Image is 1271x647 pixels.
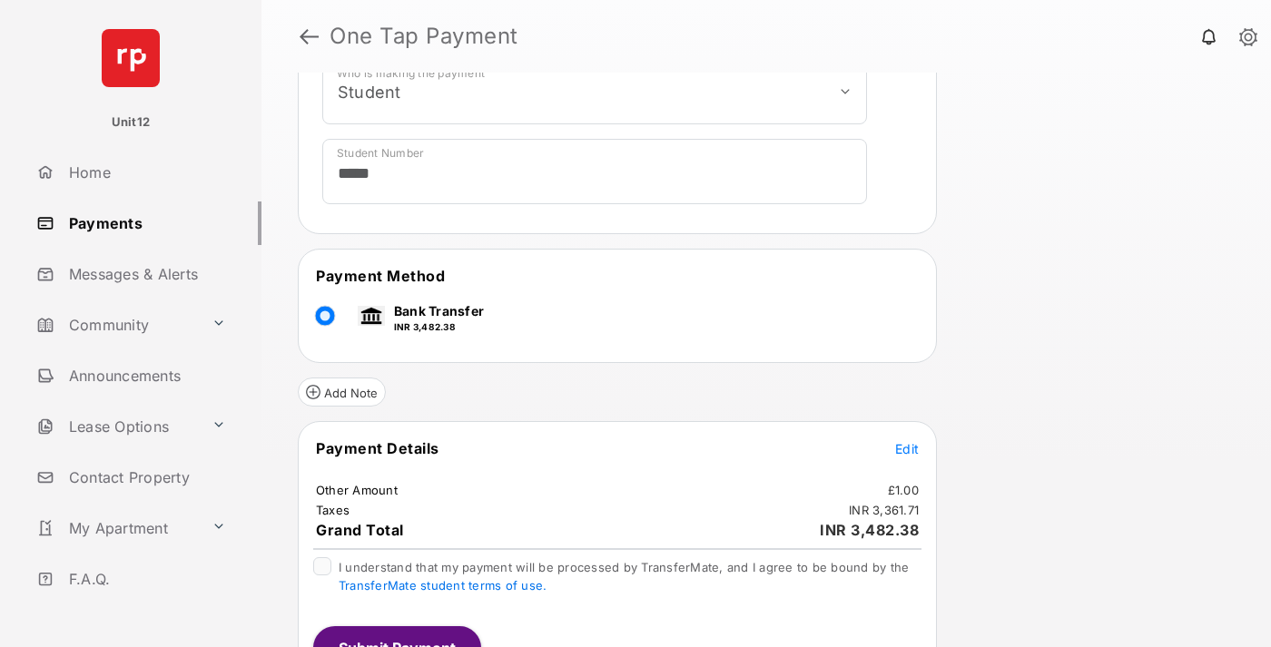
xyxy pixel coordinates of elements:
p: Unit12 [112,113,151,132]
a: Lease Options [29,405,204,448]
img: bank.png [358,306,385,326]
td: Other Amount [315,482,399,498]
a: Payments [29,201,261,245]
td: £1.00 [887,482,920,498]
span: I understand that my payment will be processed by TransferMate, and I agree to be bound by the [339,560,909,593]
span: Grand Total [316,521,404,539]
button: Edit [895,439,919,457]
a: Announcements [29,354,261,397]
td: Taxes [315,502,350,518]
span: Payment Details [316,439,439,457]
span: Payment Method [316,267,445,285]
a: Community [29,303,204,347]
a: My Apartment [29,506,204,550]
strong: One Tap Payment [330,25,518,47]
a: Contact Property [29,456,261,499]
button: Add Note [298,377,386,407]
a: TransferMate student terms of use. [339,578,547,593]
p: Bank Transfer [394,301,484,320]
span: INR 3,482.38 [820,521,919,539]
span: Edit [895,441,919,456]
p: INR 3,482.38 [394,320,484,334]
a: Messages & Alerts [29,252,261,296]
td: INR 3,361.71 [848,502,920,518]
a: F.A.Q. [29,557,261,601]
img: svg+xml;base64,PHN2ZyB4bWxucz0iaHR0cDovL3d3dy53My5vcmcvMjAwMC9zdmciIHdpZHRoPSI2NCIgaGVpZ2h0PSI2NC... [102,29,160,87]
a: Home [29,151,261,194]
